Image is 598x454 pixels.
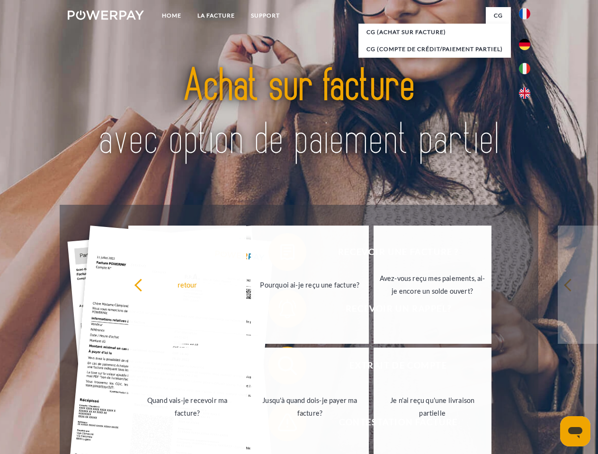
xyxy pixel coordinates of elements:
a: CG (Compte de crédit/paiement partiel) [358,41,511,58]
img: fr [519,8,530,19]
a: CG (achat sur facture) [358,24,511,41]
div: Quand vais-je recevoir ma facture? [134,394,241,419]
img: it [519,63,530,74]
div: Pourquoi ai-je reçu une facture? [257,278,363,291]
img: de [519,39,530,50]
div: retour [134,278,241,291]
a: Avez-vous reçu mes paiements, ai-je encore un solde ouvert? [374,226,491,344]
div: Jusqu'à quand dois-je payer ma facture? [257,394,363,419]
div: Je n'ai reçu qu'une livraison partielle [379,394,486,419]
img: title-powerpay_fr.svg [90,45,508,181]
a: Support [243,7,288,24]
img: en [519,87,530,99]
a: LA FACTURE [189,7,243,24]
a: CG [486,7,511,24]
a: Home [154,7,189,24]
img: logo-powerpay-white.svg [68,10,144,20]
iframe: Bouton de lancement de la fenêtre de messagerie [560,416,590,446]
div: Avez-vous reçu mes paiements, ai-je encore un solde ouvert? [379,272,486,297]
